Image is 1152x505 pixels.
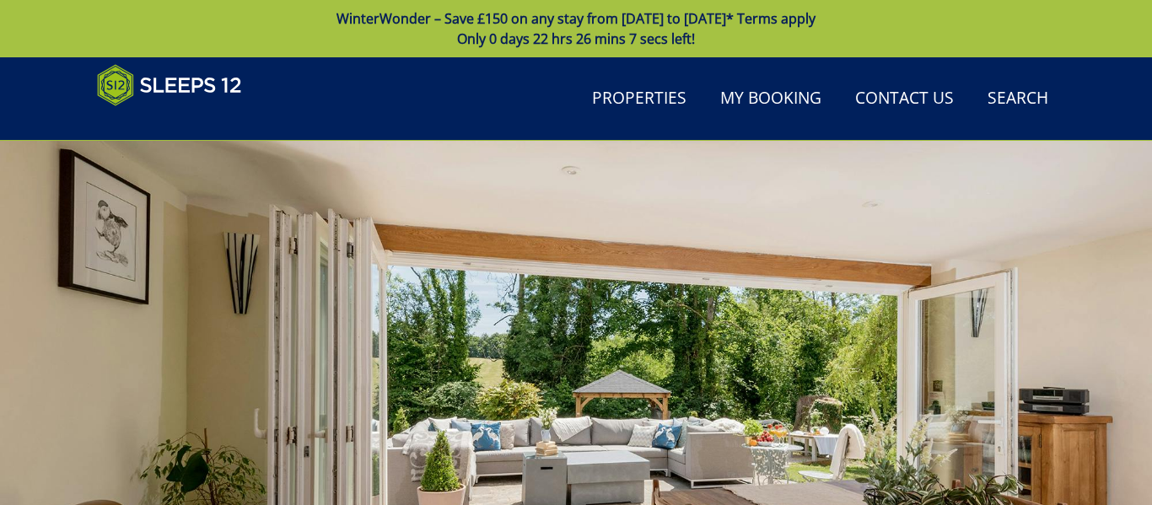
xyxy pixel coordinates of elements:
[89,116,266,131] iframe: Customer reviews powered by Trustpilot
[848,80,961,118] a: Contact Us
[713,80,828,118] a: My Booking
[457,30,695,48] span: Only 0 days 22 hrs 26 mins 7 secs left!
[585,80,693,118] a: Properties
[981,80,1055,118] a: Search
[97,64,242,106] img: Sleeps 12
